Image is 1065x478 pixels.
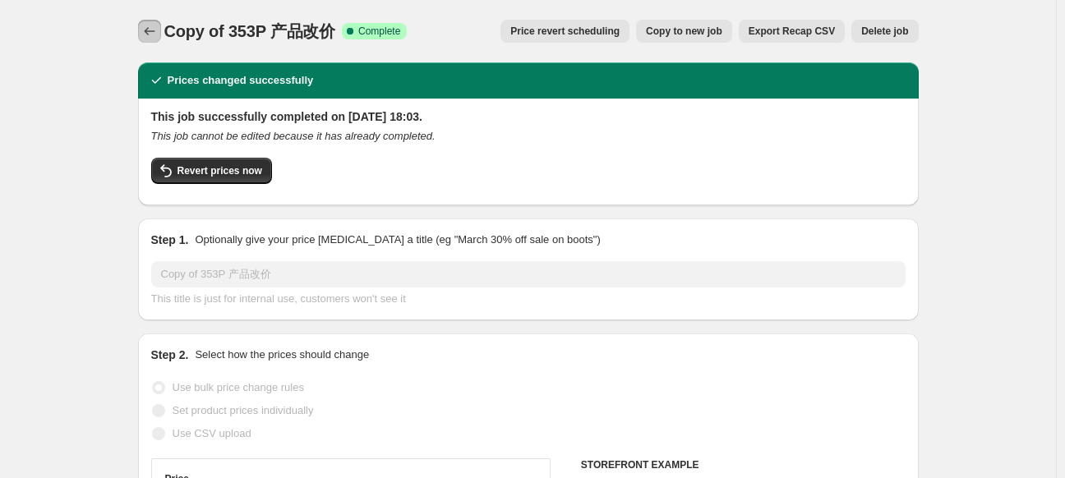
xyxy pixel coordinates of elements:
[173,404,314,416] span: Set product prices individually
[151,108,906,125] h2: This job successfully completed on [DATE] 18:03.
[358,25,400,38] span: Complete
[177,164,262,177] span: Revert prices now
[164,22,336,40] span: Copy of 353P 产品改价
[151,130,436,142] i: This job cannot be edited because it has already completed.
[151,261,906,287] input: 30% off holiday sale
[851,20,918,43] button: Delete job
[195,347,369,363] p: Select how the prices should change
[173,427,251,439] span: Use CSV upload
[151,292,406,305] span: This title is just for internal use, customers won't see it
[500,20,629,43] button: Price revert scheduling
[510,25,620,38] span: Price revert scheduling
[636,20,732,43] button: Copy to new job
[581,458,906,471] h6: STOREFRONT EXAMPLE
[138,20,161,43] button: Price change jobs
[749,25,835,38] span: Export Recap CSV
[195,232,600,248] p: Optionally give your price [MEDICAL_DATA] a title (eg "March 30% off sale on boots")
[646,25,722,38] span: Copy to new job
[151,158,272,184] button: Revert prices now
[151,347,189,363] h2: Step 2.
[168,72,314,89] h2: Prices changed successfully
[861,25,908,38] span: Delete job
[739,20,845,43] button: Export Recap CSV
[151,232,189,248] h2: Step 1.
[173,381,304,393] span: Use bulk price change rules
